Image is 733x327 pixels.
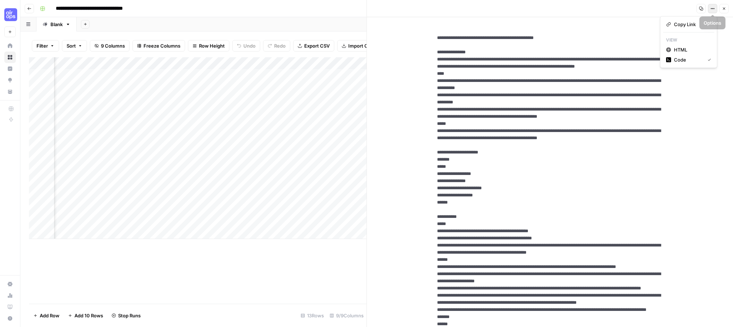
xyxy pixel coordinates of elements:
button: Add Row [29,310,64,321]
button: 9 Columns [90,40,130,52]
span: Import CSV [348,42,374,49]
img: September Cohort Logo [4,8,17,21]
span: Freeze Columns [144,42,180,49]
button: Workspace: September Cohort [4,6,16,24]
a: Settings [4,278,16,290]
a: Insights [4,63,16,74]
a: Opportunities [4,74,16,86]
a: Blank [37,17,77,31]
div: Blank [50,21,63,28]
span: Row Height [199,42,225,49]
span: Filter [37,42,48,49]
button: Row Height [188,40,229,52]
a: Browse [4,52,16,63]
a: Home [4,40,16,52]
div: 13 Rows [298,310,327,321]
span: Code [674,56,702,63]
span: Redo [274,42,286,49]
span: Undo [243,42,256,49]
span: Sort [67,42,76,49]
a: Your Data [4,86,16,97]
button: Freeze Columns [132,40,185,52]
button: Help + Support [4,313,16,324]
button: Sort [62,40,87,52]
button: Stop Runs [107,310,145,321]
p: View [663,35,714,45]
span: Export CSV [304,42,330,49]
span: Stop Runs [118,312,141,319]
span: 9 Columns [101,42,125,49]
span: Add Row [40,312,59,319]
button: Add 10 Rows [64,310,107,321]
div: 9/9 Columns [327,310,366,321]
button: Import CSV [337,40,379,52]
span: HTML [674,46,708,53]
button: Filter [32,40,59,52]
span: Add 10 Rows [74,312,103,319]
button: Export CSV [293,40,334,52]
button: Redo [263,40,290,52]
span: Copy Link [674,21,708,28]
a: Learning Hub [4,301,16,313]
button: Undo [232,40,260,52]
a: Usage [4,290,16,301]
